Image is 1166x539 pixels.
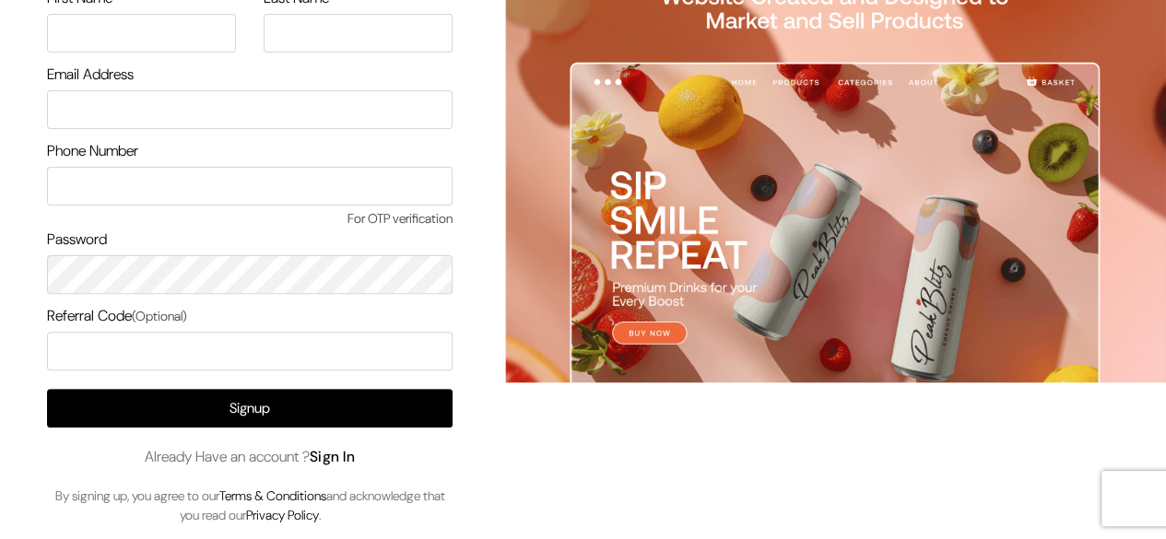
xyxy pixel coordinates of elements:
[145,446,356,468] span: Already Have an account ?
[47,486,453,525] p: By signing up, you agree to our and acknowledge that you read our .
[47,209,453,228] span: For OTP verification
[47,64,134,86] label: Email Address
[219,487,326,504] a: Terms & Conditions
[246,507,319,523] a: Privacy Policy
[310,447,356,466] a: Sign In
[47,228,107,251] label: Password
[47,140,138,162] label: Phone Number
[132,308,187,324] span: (Optional)
[47,305,187,327] label: Referral Code
[47,389,453,428] button: Signup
